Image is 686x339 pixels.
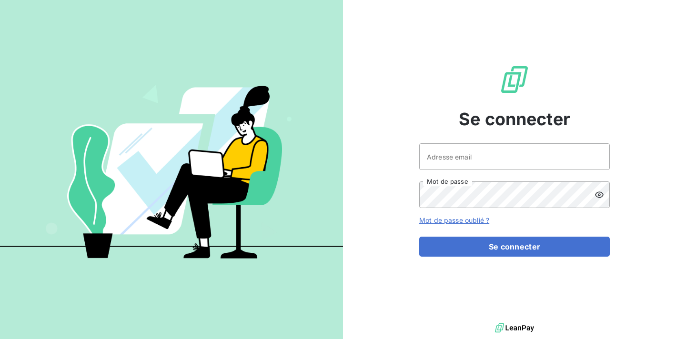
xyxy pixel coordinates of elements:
button: Se connecter [419,237,610,257]
img: logo [495,321,534,335]
input: placeholder [419,143,610,170]
a: Mot de passe oublié ? [419,216,489,224]
img: Logo LeanPay [499,64,530,95]
span: Se connecter [459,106,570,132]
